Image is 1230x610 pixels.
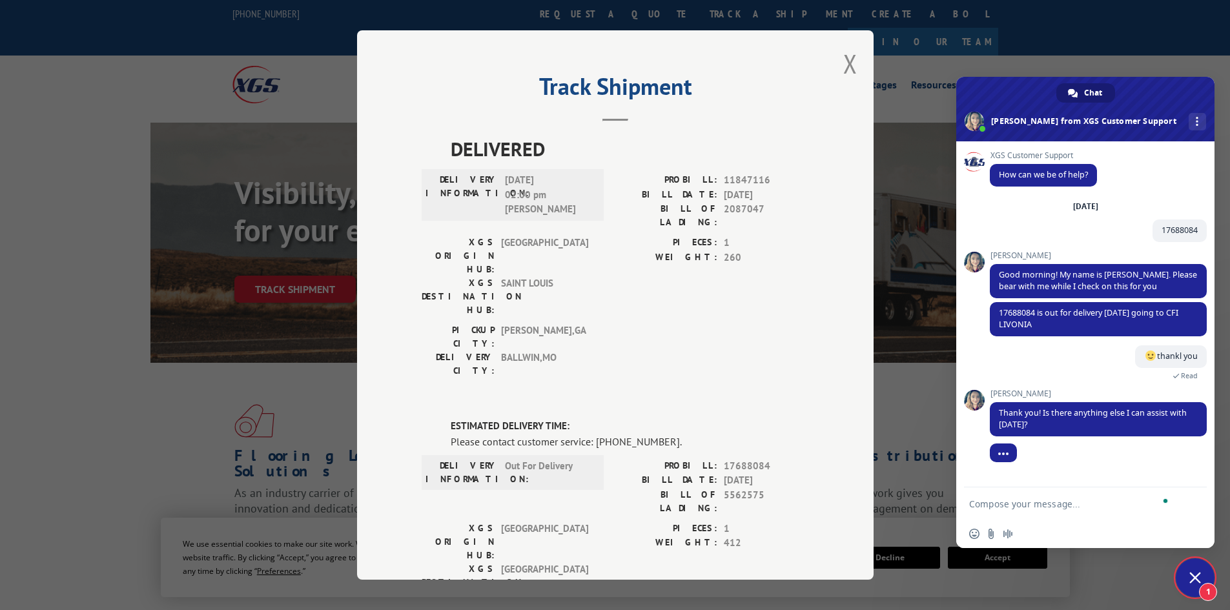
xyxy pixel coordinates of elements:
[422,323,495,351] label: PICKUP CITY:
[969,529,979,539] span: Insert an emoji
[615,202,717,229] label: BILL OF LADING:
[1084,83,1102,103] span: Chat
[724,236,809,250] span: 1
[1181,371,1198,380] span: Read
[501,522,588,562] span: [GEOGRAPHIC_DATA]
[451,134,809,163] span: DELIVERED
[422,351,495,378] label: DELIVERY CITY:
[422,276,495,317] label: XGS DESTINATION HUB:
[1144,351,1198,361] span: thankl you
[501,276,588,317] span: SAINT LOUIS
[843,46,857,81] button: Close modal
[999,407,1187,430] span: Thank you! Is there anything else I can assist with [DATE]?
[501,236,588,276] span: [GEOGRAPHIC_DATA]
[724,488,809,515] span: 5562575
[615,473,717,488] label: BILL DATE:
[615,173,717,188] label: PROBILL:
[505,459,592,486] span: Out For Delivery
[615,488,717,515] label: BILL OF LADING:
[425,459,498,486] label: DELIVERY INFORMATION:
[451,419,809,434] label: ESTIMATED DELIVERY TIME:
[501,351,588,378] span: BALLWIN , MO
[1199,583,1217,601] span: 1
[422,236,495,276] label: XGS ORIGIN HUB:
[724,202,809,229] span: 2087047
[615,522,717,536] label: PIECES:
[501,562,588,603] span: [GEOGRAPHIC_DATA]
[1003,529,1013,539] span: Audio message
[1162,225,1198,236] span: 17688084
[425,173,498,217] label: DELIVERY INFORMATION:
[990,251,1207,260] span: [PERSON_NAME]
[724,250,809,265] span: 260
[615,536,717,551] label: WEIGHT:
[724,522,809,536] span: 1
[615,188,717,203] label: BILL DATE:
[999,169,1088,180] span: How can we be of help?
[724,188,809,203] span: [DATE]
[724,459,809,474] span: 17688084
[422,562,495,603] label: XGS DESTINATION HUB:
[451,434,809,449] div: Please contact customer service: [PHONE_NUMBER].
[1073,203,1098,210] div: [DATE]
[501,323,588,351] span: [PERSON_NAME] , GA
[969,498,1173,510] textarea: To enrich screen reader interactions, please activate Accessibility in Grammarly extension settings
[999,307,1178,330] span: 17688084 is out for delivery [DATE] going to CFI LIVONIA
[615,459,717,474] label: PROBILL:
[990,151,1097,160] span: XGS Customer Support
[999,269,1197,292] span: Good morning! My name is [PERSON_NAME]. Please bear with me while I check on this for you
[505,173,592,217] span: [DATE] 02:00 pm [PERSON_NAME]
[615,250,717,265] label: WEIGHT:
[724,173,809,188] span: 11847116
[1189,113,1206,130] div: More channels
[990,389,1207,398] span: [PERSON_NAME]
[422,77,809,102] h2: Track Shipment
[724,473,809,488] span: [DATE]
[615,236,717,250] label: PIECES:
[1056,83,1115,103] div: Chat
[422,522,495,562] label: XGS ORIGIN HUB:
[986,529,996,539] span: Send a file
[1176,558,1215,597] div: Close chat
[724,536,809,551] span: 412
